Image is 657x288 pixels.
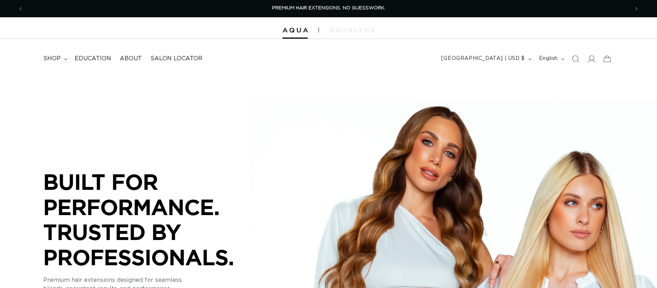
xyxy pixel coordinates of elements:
a: Salon Locator [146,51,207,67]
span: Salon Locator [150,55,202,62]
img: Aqua Hair Extensions [282,28,308,33]
p: BUILT FOR PERFORMANCE. TRUSTED BY PROFESSIONALS. [43,169,260,270]
summary: Search [568,51,583,67]
button: English [535,52,568,66]
span: PREMIUM HAIR EXTENSIONS. NO GUESSWORK. [272,6,385,10]
button: Previous announcement [13,2,29,16]
span: [GEOGRAPHIC_DATA] | USD $ [441,55,525,62]
button: [GEOGRAPHIC_DATA] | USD $ [437,52,535,66]
span: Education [75,55,111,62]
span: About [120,55,142,62]
img: aqualyna.com [330,28,375,32]
button: Next announcement [628,2,644,16]
summary: shop [39,51,70,67]
a: About [115,51,146,67]
a: Education [70,51,115,67]
span: shop [43,55,61,62]
span: English [539,55,558,62]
